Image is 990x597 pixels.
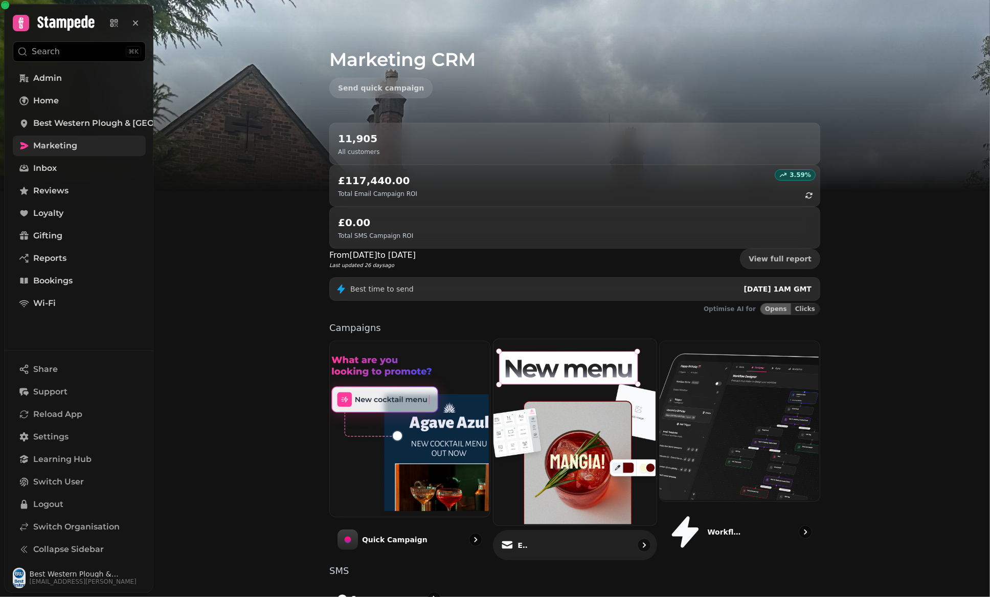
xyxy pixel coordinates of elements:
p: From [DATE] to [DATE] [329,249,416,261]
p: Search [32,46,60,58]
p: SMS [329,566,820,576]
span: Opens [765,306,787,312]
span: Switch Organisation [33,521,120,533]
svg: go to [639,540,649,550]
a: View full report [740,249,820,269]
p: All customers [338,148,379,156]
span: Send quick campaign [338,84,424,92]
h2: £0.00 [338,215,413,230]
span: Reports [33,252,66,264]
button: Reload App [13,404,146,425]
svg: go to [470,535,481,545]
span: [DATE] 1AM GMT [744,285,812,293]
a: Best Western Plough & [GEOGRAPHIC_DATA] - 84227 [13,113,146,134]
h1: Marketing CRM [329,25,820,70]
span: Reviews [33,185,69,197]
p: Workflows (beta) [707,527,741,537]
span: Best Western Plough & [GEOGRAPHIC_DATA] - 84227 [33,117,256,129]
p: Email [517,540,528,550]
a: Inbox [13,158,146,179]
button: Share [13,359,146,380]
a: Marketing [13,136,146,156]
a: Gifting [13,226,146,246]
svg: go to [800,527,811,537]
a: EmailEmail [493,339,657,560]
a: Reports [13,248,146,269]
span: Bookings [33,275,73,287]
a: Reviews [13,181,146,201]
span: [EMAIL_ADDRESS][PERSON_NAME] [30,578,146,586]
p: 3.59 % [790,171,811,179]
button: Collapse Sidebar [13,539,146,560]
span: Learning Hub [33,453,92,466]
a: Settings [13,427,146,447]
a: Wi-Fi [13,293,146,314]
button: User avatarBest Western Plough & [GEOGRAPHIC_DATA] - 84227[EMAIL_ADDRESS][PERSON_NAME] [13,568,146,588]
p: Quick Campaign [362,535,427,545]
button: Support [13,382,146,402]
a: Home [13,91,146,111]
p: Total SMS Campaign ROI [338,232,413,240]
span: Switch User [33,476,84,488]
p: Campaigns [329,323,820,333]
span: Collapse Sidebar [33,543,104,556]
img: Workflows (beta) [659,340,819,500]
button: refresh [800,187,818,204]
a: Bookings [13,271,146,291]
span: Gifting [33,230,62,242]
span: Home [33,95,59,107]
a: Switch Organisation [13,517,146,537]
span: Reload App [33,408,82,421]
a: Learning Hub [13,449,146,470]
a: Workflows (beta)Workflows (beta) [659,341,820,558]
img: User avatar [13,568,26,588]
h2: £117,440.00 [338,173,417,188]
span: Inbox [33,162,57,174]
button: Search⌘K [13,41,146,62]
button: Send quick campaign [329,78,433,98]
p: Best time to send [350,284,414,294]
button: Switch User [13,472,146,492]
span: Admin [33,72,62,84]
span: Marketing [33,140,77,152]
span: Best Western Plough & [GEOGRAPHIC_DATA] - 84227 [30,570,146,578]
span: Logout [33,498,63,511]
button: Clicks [791,303,820,315]
img: Quick Campaign [329,340,489,516]
div: ⌘K [126,46,141,57]
button: Logout [13,494,146,515]
span: Clicks [795,306,815,312]
p: Total Email Campaign ROI [338,190,417,198]
p: Last updated 26 days ago [329,261,416,269]
button: Opens [760,303,791,315]
a: Loyalty [13,203,146,224]
span: Loyalty [33,207,63,219]
span: Support [33,386,67,398]
span: Settings [33,431,69,443]
a: Quick CampaignQuick Campaign [329,341,490,558]
img: Email [492,338,655,524]
h2: 11,905 [338,131,379,146]
p: Optimise AI for [704,305,756,313]
span: Share [33,363,58,375]
a: Admin [13,68,146,89]
span: Wi-Fi [33,297,56,309]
